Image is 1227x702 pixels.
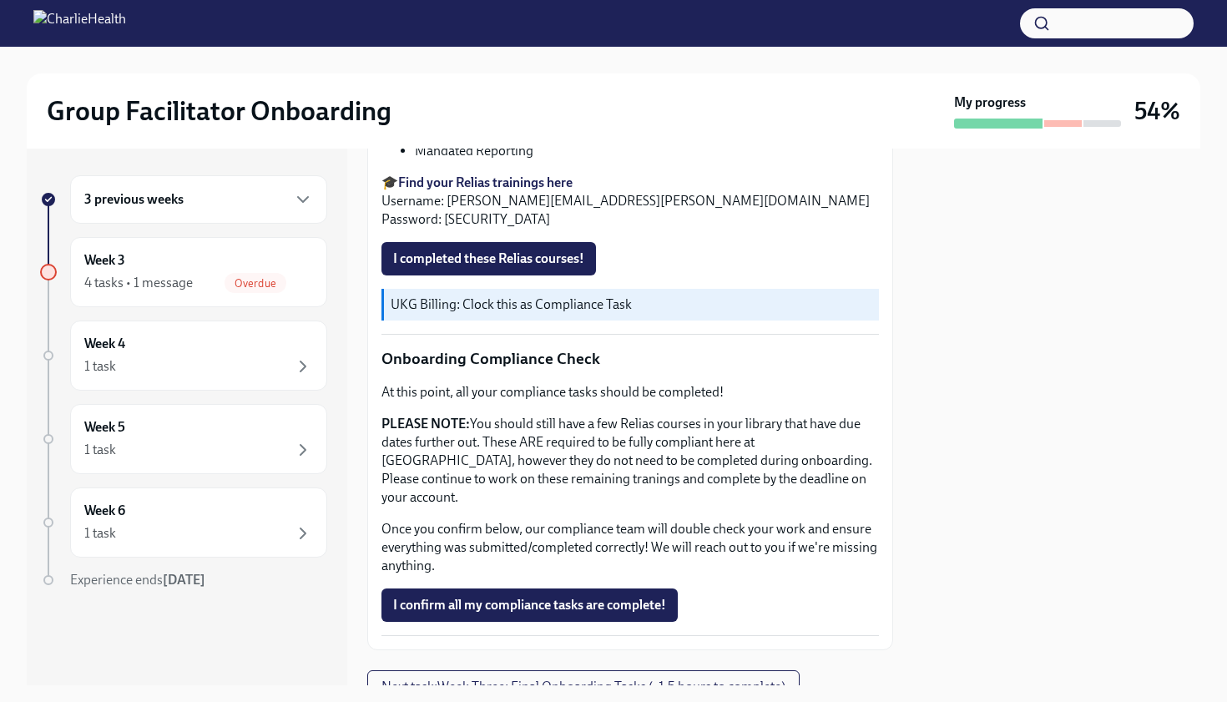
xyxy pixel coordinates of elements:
p: Onboarding Compliance Check [381,348,879,370]
a: Week 61 task [40,487,327,558]
a: Week 34 tasks • 1 messageOverdue [40,237,327,307]
div: 1 task [84,441,116,459]
p: You should still have a few Relias courses in your library that have due dates further out. These... [381,415,879,507]
a: Week 51 task [40,404,327,474]
span: I completed these Relias courses! [393,250,584,267]
span: Next task : Week Three: Final Onboarding Tasks (~1.5 hours to complete) [381,679,785,695]
a: Week 41 task [40,321,327,391]
h2: Group Facilitator Onboarding [47,94,391,128]
h6: Week 6 [84,502,125,520]
div: 4 tasks • 1 message [84,274,193,292]
p: UKG Billing: Clock this as Compliance Task [391,295,872,314]
div: 3 previous weeks [70,175,327,224]
span: Experience ends [70,572,205,588]
div: 1 task [84,524,116,543]
span: Overdue [225,277,286,290]
h3: 54% [1134,96,1180,126]
span: I confirm all my compliance tasks are complete! [393,597,666,614]
h6: Week 3 [84,251,125,270]
div: 1 task [84,357,116,376]
h6: Week 4 [84,335,125,353]
button: I confirm all my compliance tasks are complete! [381,588,678,622]
a: Find your Relias trainings here [398,174,573,190]
strong: PLEASE NOTE: [381,416,470,432]
button: I completed these Relias courses! [381,242,596,275]
h6: 3 previous weeks [84,190,184,209]
strong: My progress [954,93,1026,112]
p: At this point, all your compliance tasks should be completed! [381,383,879,402]
p: Once you confirm below, our compliance team will double check your work and ensure everything was... [381,520,879,575]
h6: Week 5 [84,418,125,437]
img: CharlieHealth [33,10,126,37]
p: 🎓 Username: [PERSON_NAME][EMAIL_ADDRESS][PERSON_NAME][DOMAIN_NAME] Password: [SECURITY_DATA] [381,174,879,229]
strong: [DATE] [163,572,205,588]
li: Mandated Reporting [415,142,879,160]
